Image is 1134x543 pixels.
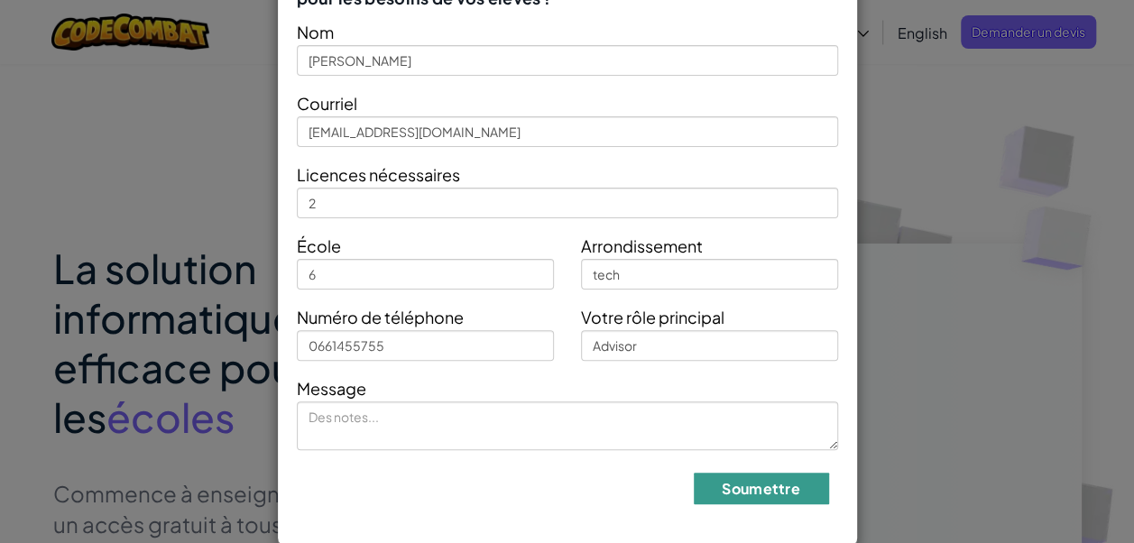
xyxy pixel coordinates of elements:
[297,164,460,185] span: Licences nécessaires
[297,235,341,256] span: École
[694,473,829,504] button: Soumettre
[581,235,703,256] span: Arrondissement
[581,307,724,327] span: Votre rôle principal
[297,378,366,399] span: Message
[581,330,838,361] input: Enseignant, directeur, etc.
[297,307,464,327] span: Numéro de téléphone
[297,93,357,114] span: Courriel
[297,188,838,218] input: De combien de licences avez-vous besoin ?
